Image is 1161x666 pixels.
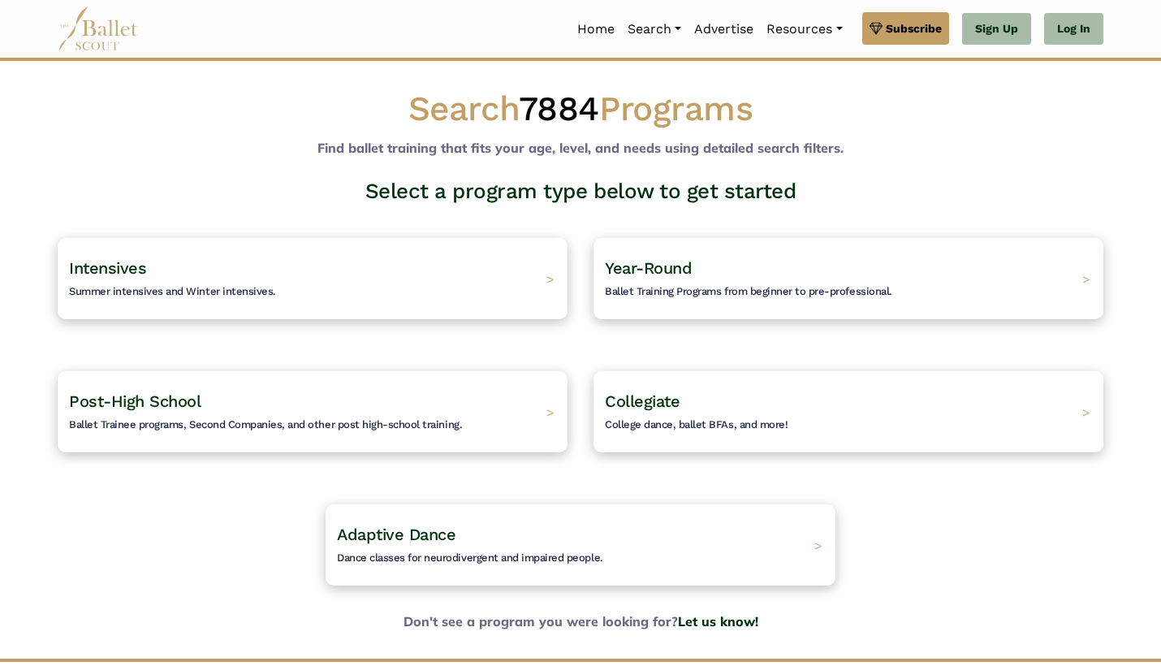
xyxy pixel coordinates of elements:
[519,89,599,128] span: 7884
[678,613,758,629] a: Let us know!
[688,12,760,46] a: Advertise
[862,12,949,45] a: Subscribe
[337,551,603,564] span: Dance classes for neurodivergent and impaired people.
[58,371,568,452] a: Post-High SchoolBallet Trainee programs, Second Companies, and other post high-school training. >
[546,404,555,420] span: >
[571,12,621,46] a: Home
[326,504,835,586] a: Adaptive DanceDance classes for neurodivergent and impaired people. >
[605,391,680,411] span: Collegiate
[593,238,1103,319] a: Year-RoundBallet Training Programs from beginner to pre-professional. >
[814,537,822,553] span: >
[593,371,1103,452] a: CollegiateCollege dance, ballet BFAs, and more! >
[45,612,1116,633] b: Don't see a program you were looking for?
[45,178,1116,205] h3: Select a program type below to get started
[621,12,688,46] a: Search
[1044,13,1103,45] a: Log In
[760,12,848,46] a: Resources
[1082,270,1090,287] span: >
[69,258,146,278] span: Intensives
[58,87,1103,132] h1: Search Programs
[605,418,788,430] span: College dance, ballet BFAs, and more!
[886,19,942,37] span: Subscribe
[870,19,883,37] img: gem.svg
[1082,404,1090,420] span: >
[962,13,1031,45] a: Sign Up
[546,270,555,287] span: >
[58,238,568,319] a: IntensivesSummer intensives and Winter intensives. >
[317,140,844,156] b: Find ballet training that fits your age, level, and needs using detailed search filters.
[69,285,276,297] span: Summer intensives and Winter intensives.
[605,258,692,278] span: Year-Round
[605,285,892,297] span: Ballet Training Programs from beginner to pre-professional.
[69,391,201,411] span: Post-High School
[69,418,462,430] span: Ballet Trainee programs, Second Companies, and other post high-school training.
[337,525,455,544] span: Adaptive Dance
